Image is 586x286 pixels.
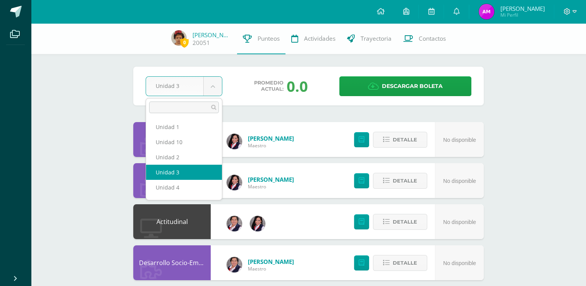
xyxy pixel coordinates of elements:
[146,150,222,165] div: Unidad 2
[146,195,222,210] div: Unidad 5
[146,119,222,134] div: Unidad 1
[146,165,222,180] div: Unidad 3
[146,180,222,195] div: Unidad 4
[146,134,222,150] div: Unidad 10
